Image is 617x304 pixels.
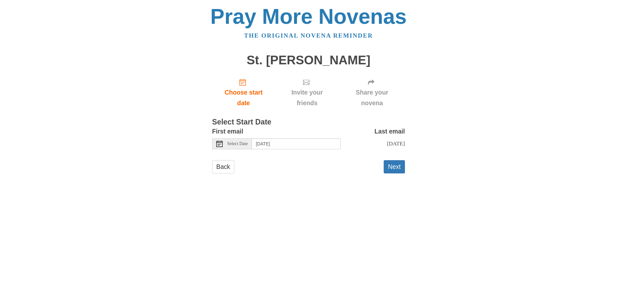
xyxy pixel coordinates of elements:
div: Click "Next" to confirm your start date first. [275,73,339,112]
h3: Select Start Date [212,118,405,126]
a: Back [212,160,234,173]
span: [DATE] [387,140,405,147]
label: Last email [374,126,405,137]
div: Click "Next" to confirm your start date first. [339,73,405,112]
a: The original novena reminder [244,32,373,39]
label: First email [212,126,243,137]
span: Select Date [227,142,248,146]
a: Pray More Novenas [210,5,407,28]
span: Invite your friends [282,87,333,108]
button: Next [384,160,405,173]
span: Choose start date [219,87,269,108]
a: Choose start date [212,73,275,112]
h1: St. [PERSON_NAME] [212,53,405,67]
span: Share your novena [345,87,398,108]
